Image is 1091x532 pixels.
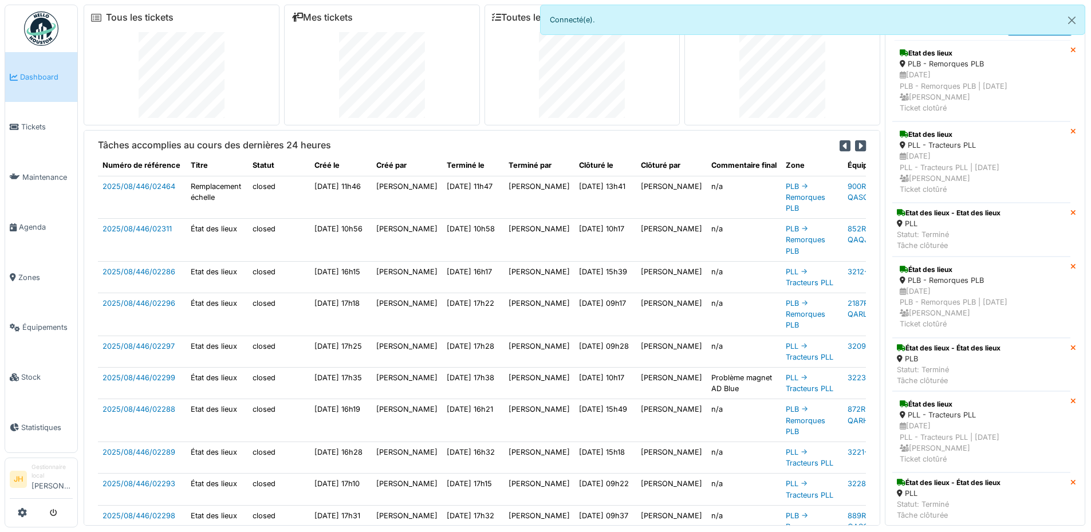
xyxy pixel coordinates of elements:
td: [PERSON_NAME] [372,261,442,293]
td: [PERSON_NAME] [372,474,442,505]
a: 2025/08/446/02311 [103,224,172,233]
td: État des lieux [186,368,248,399]
a: Toutes les tâches [492,12,577,23]
td: [PERSON_NAME] [504,399,574,442]
td: [DATE] 16h32 [442,442,504,473]
td: [DATE] 15h18 [574,442,636,473]
td: [PERSON_NAME] [504,336,574,367]
td: [PERSON_NAME] [372,442,442,473]
td: closed [248,368,310,399]
td: [PERSON_NAME] [504,442,574,473]
a: PLB -> Remorques PLB [786,405,825,435]
a: 852R-QAQJ323 [848,224,882,244]
a: 2025/08/446/02286 [103,267,175,276]
a: État des lieux PLL - Tracteurs PLL [DATE]PLL - Tracteurs PLL | [DATE] [PERSON_NAME]Ticket clotûré [892,391,1070,472]
a: PLL -> Tracteurs PLL [786,373,833,393]
td: [PERSON_NAME] [504,219,574,262]
td: [DATE] 09h22 [574,474,636,505]
a: PLB -> Remorques PLB [786,182,825,212]
a: 2025/08/446/02298 [103,511,175,520]
th: Terminé par [504,155,574,176]
a: PLL -> Tracteurs PLL [786,479,833,499]
a: Statistiques [5,403,77,452]
div: Etat des lieux [900,48,1063,58]
td: closed [248,399,310,442]
td: [PERSON_NAME] [636,176,707,219]
td: [PERSON_NAME] [504,293,574,336]
span: Statistiques [21,422,73,433]
li: JH [10,471,27,488]
th: Clôturé le [574,155,636,176]
td: [PERSON_NAME] [372,399,442,442]
a: État des lieux - État des lieux PLB Statut: TerminéTâche clôturée [892,338,1070,392]
td: [DATE] 16h19 [310,399,372,442]
a: Tous les tickets [106,12,174,23]
td: [DATE] 17h35 [310,368,372,399]
a: 2187R-QARL516 [848,299,879,318]
a: 3228-BB4427 [848,479,896,488]
td: [PERSON_NAME] [504,261,574,293]
div: PLB - Remorques PLB [900,58,1063,69]
td: [DATE] 11h46 [310,176,372,219]
a: 2025/08/446/02296 [103,299,175,308]
td: [PERSON_NAME] [372,336,442,367]
td: [DATE] 15h49 [574,399,636,442]
th: Titre [186,155,248,176]
div: PLL [897,488,1001,499]
div: État des lieux [900,265,1063,275]
td: Etat des lieux [186,336,248,367]
span: Agenda [19,222,73,232]
td: État des lieux [186,442,248,473]
td: État des lieux [186,219,248,262]
a: Équipements [5,302,77,352]
td: closed [248,336,310,367]
th: Équipement [843,155,905,176]
a: 3209-QL5085 [848,342,897,350]
a: PLL -> Tracteurs PLL [786,267,833,287]
a: 2025/08/446/02293 [103,479,175,488]
a: PLL -> Tracteurs PLL [786,448,833,467]
a: Zones [5,253,77,302]
th: Commentaire final [707,155,781,176]
a: 2025/08/446/02289 [103,448,175,456]
td: [PERSON_NAME] [636,293,707,336]
a: Stock [5,352,77,402]
td: [PERSON_NAME] [372,219,442,262]
td: [DATE] 10h17 [574,219,636,262]
td: [DATE] 17h18 [310,293,372,336]
td: [DATE] 11h47 [442,176,504,219]
div: [DATE] PLL - Tracteurs PLL | [DATE] [PERSON_NAME] Ticket clotûré [900,151,1063,195]
a: Etat des lieux - Etat des lieux PLL Statut: TerminéTâche clôturée [892,203,1070,257]
div: PLL - Tracteurs PLL [900,140,1063,151]
div: État des lieux - État des lieux [897,343,1001,353]
td: [DATE] 16h21 [442,399,504,442]
td: closed [248,261,310,293]
div: PLL - Tracteurs PLL [900,409,1063,420]
td: [DATE] 15h39 [574,261,636,293]
a: 872R-QARH921 [848,405,881,424]
td: [PERSON_NAME] [636,399,707,442]
a: Agenda [5,202,77,252]
td: [DATE] 17h15 [442,474,504,505]
td: [DATE] 17h28 [442,336,504,367]
td: [DATE] 10h58 [442,219,504,262]
td: n/a [707,176,781,219]
div: PLB [897,353,1001,364]
span: Tickets [21,121,73,132]
td: [PERSON_NAME] [636,474,707,505]
div: [DATE] PLB - Remorques PLB | [DATE] [PERSON_NAME] Ticket clotûré [900,286,1063,330]
td: [PERSON_NAME] [504,176,574,219]
a: 3212-QL5088 [848,267,896,276]
td: closed [248,474,310,505]
a: 2025/08/446/02297 [103,342,175,350]
td: [PERSON_NAME] [636,442,707,473]
th: Zone [781,155,843,176]
span: Maintenance [22,172,73,183]
a: Etat des lieux PLB - Remorques PLB [DATE]PLB - Remorques PLB | [DATE] [PERSON_NAME]Ticket clotûré [892,40,1070,121]
td: État des lieux [186,474,248,505]
div: État des lieux - État des lieux [897,478,1001,488]
th: Terminé le [442,155,504,176]
td: n/a [707,442,781,473]
span: Dashboard [20,72,73,82]
th: Numéro de référence [98,155,186,176]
